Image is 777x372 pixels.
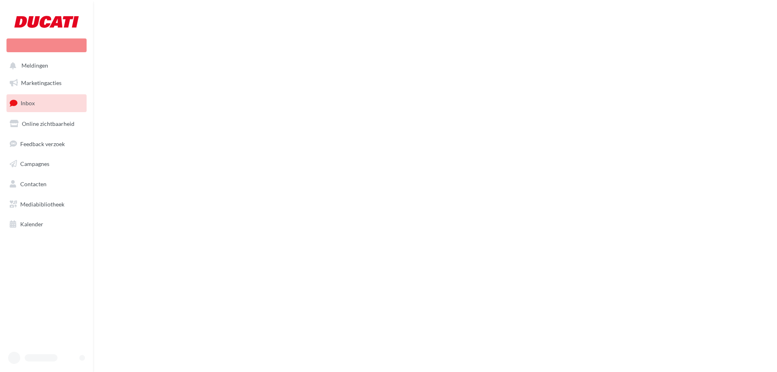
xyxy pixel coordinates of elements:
span: Meldingen [21,62,48,69]
a: Marketingacties [5,74,88,91]
a: Online zichtbaarheid [5,115,88,132]
div: Nieuwe campagne [6,38,87,52]
span: Feedback verzoek [20,140,65,147]
a: Feedback verzoek [5,136,88,153]
a: Mediabibliotheek [5,196,88,213]
a: Campagnes [5,155,88,172]
span: Campagnes [20,160,49,167]
span: Marketingacties [21,79,62,86]
a: Contacten [5,176,88,193]
span: Contacten [20,181,47,187]
a: Inbox [5,94,88,112]
span: Online zichtbaarheid [22,120,74,127]
span: Kalender [20,221,43,227]
span: Mediabibliotheek [20,201,64,208]
span: Inbox [21,100,35,106]
a: Kalender [5,216,88,233]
